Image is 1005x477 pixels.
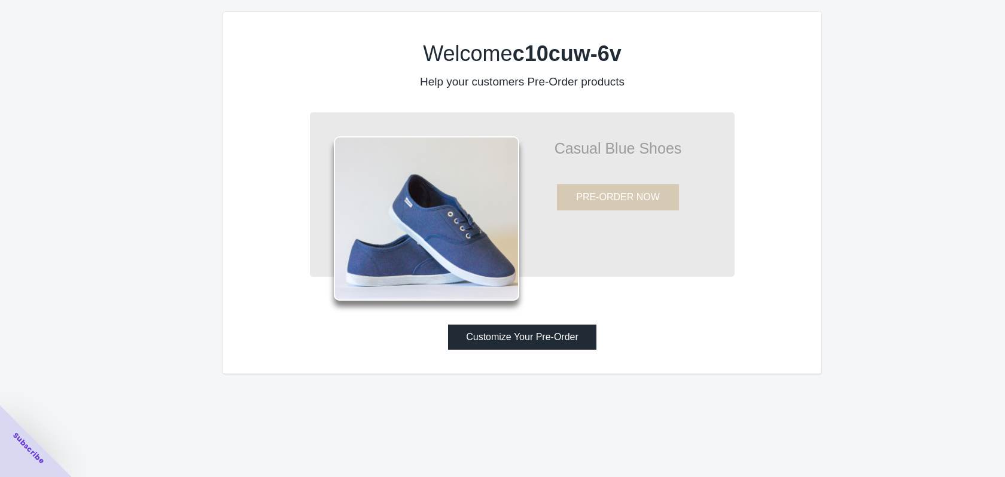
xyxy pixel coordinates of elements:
[423,41,622,66] label: Welcome
[513,41,622,66] b: c10cuw-6v
[334,136,519,301] img: shoes.png
[519,142,717,154] p: Casual Blue Shoes
[420,75,625,88] label: Help your customers Pre-Order products
[11,430,47,466] span: Subscribe
[557,184,679,210] button: PRE-ORDER NOW
[448,325,596,350] button: Customize Your Pre-Order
